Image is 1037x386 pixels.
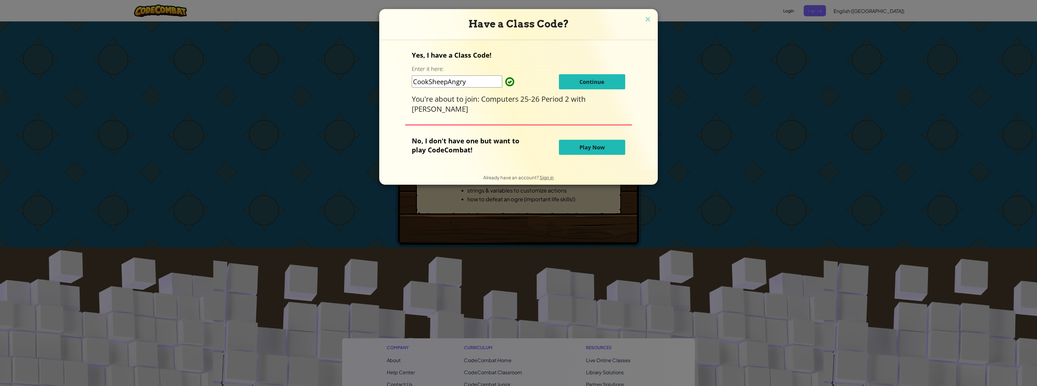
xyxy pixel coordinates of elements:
span: You're about to join: [412,94,481,104]
button: Continue [559,74,625,89]
p: Yes, I have a Class Code! [412,50,625,59]
span: Already have an account? [483,174,540,180]
label: Enter it here: [412,65,444,73]
a: Sign in [540,174,554,180]
span: Computers 25-26 Period 2 [481,94,571,104]
p: No, I don't have one but want to play CodeCombat! [412,136,528,154]
span: Play Now [579,144,605,151]
button: Play Now [559,140,625,155]
span: Continue [579,78,604,85]
span: Have a Class Code? [468,18,569,30]
img: close icon [644,15,652,24]
span: [PERSON_NAME] [412,104,468,114]
span: with [571,94,586,104]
